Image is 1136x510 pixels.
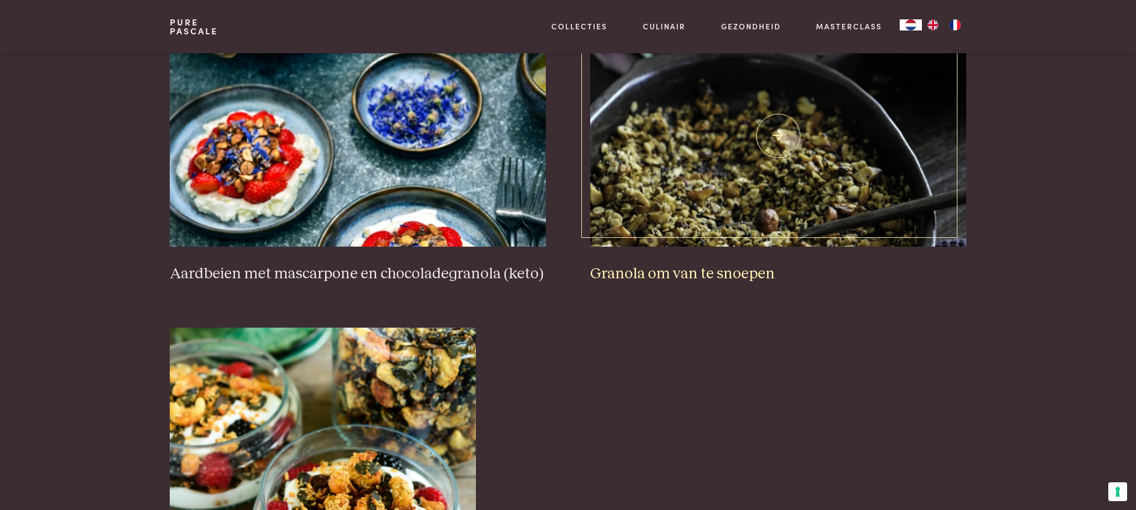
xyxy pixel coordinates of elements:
aside: Language selected: Nederlands [900,19,966,30]
div: Language [900,19,922,30]
a: FR [944,19,966,30]
a: EN [922,19,944,30]
h3: Aardbeien met mascarpone en chocoladegranola (keto) [170,264,546,284]
a: Aardbeien met mascarpone en chocoladegranola (keto) Aardbeien met mascarpone en chocoladegranola ... [170,25,546,283]
ul: Language list [922,19,966,30]
button: Uw voorkeuren voor toestemming voor trackingtechnologieën [1108,482,1127,501]
a: Culinair [643,21,686,32]
img: Aardbeien met mascarpone en chocoladegranola (keto) [170,25,546,247]
a: Collecties [551,21,607,32]
a: PurePascale [170,18,218,35]
a: NL [900,19,922,30]
img: Granola om van te snoepen [590,25,966,247]
a: Gezondheid [721,21,781,32]
a: Granola om van te snoepen Granola om van te snoepen [590,25,966,283]
a: Masterclass [816,21,882,32]
h3: Granola om van te snoepen [590,264,966,284]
